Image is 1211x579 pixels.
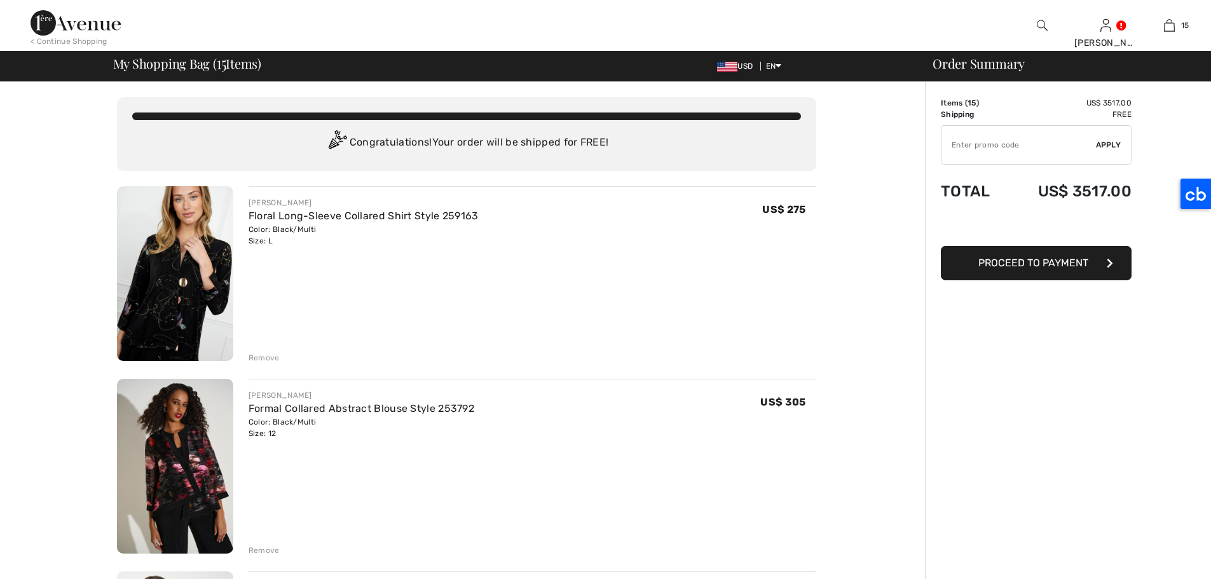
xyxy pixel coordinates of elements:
iframe: PayPal-paypal [941,213,1132,242]
iframe: Opens a widget where you can find more information [1130,541,1198,573]
span: US$ 275 [762,203,805,215]
a: Sign In [1100,19,1111,31]
img: Congratulation2.svg [324,130,350,156]
span: US$ 305 [760,396,805,408]
span: Proceed to Payment [978,257,1088,269]
div: Color: Black/Multi Size: L [249,224,479,247]
div: Order Summary [917,57,1203,70]
div: Remove [249,352,280,364]
a: Floral Long-Sleeve Collared Shirt Style 259163 [249,210,479,222]
span: EN [766,62,782,71]
div: Congratulations! Your order will be shipped for FREE! [132,130,801,156]
div: Remove [249,545,280,556]
td: US$ 3517.00 [1006,97,1132,109]
td: Total [941,170,1006,213]
span: USD [717,62,758,71]
img: search the website [1037,18,1048,33]
input: Promo code [941,126,1096,164]
td: Free [1006,109,1132,120]
span: 15 [968,99,976,107]
td: Items ( ) [941,97,1006,109]
img: My Info [1100,18,1111,33]
img: Formal Collared Abstract Blouse Style 253792 [117,379,233,554]
span: 15 [217,54,226,71]
div: [PERSON_NAME] [249,197,479,208]
img: Floral Long-Sleeve Collared Shirt Style 259163 [117,186,233,361]
div: < Continue Shopping [31,36,107,47]
img: 1ère Avenue [31,10,121,36]
span: 15 [1181,20,1189,31]
span: Apply [1096,139,1121,151]
button: Proceed to Payment [941,246,1132,280]
a: 15 [1138,18,1200,33]
td: Shipping [941,109,1006,120]
img: US Dollar [717,62,737,72]
a: Formal Collared Abstract Blouse Style 253792 [249,402,474,414]
img: My Bag [1164,18,1175,33]
div: [PERSON_NAME] [249,390,474,401]
div: [PERSON_NAME] [1074,36,1137,50]
div: Color: Black/Multi Size: 12 [249,416,474,439]
td: US$ 3517.00 [1006,170,1132,213]
span: My Shopping Bag ( Items) [113,57,262,70]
